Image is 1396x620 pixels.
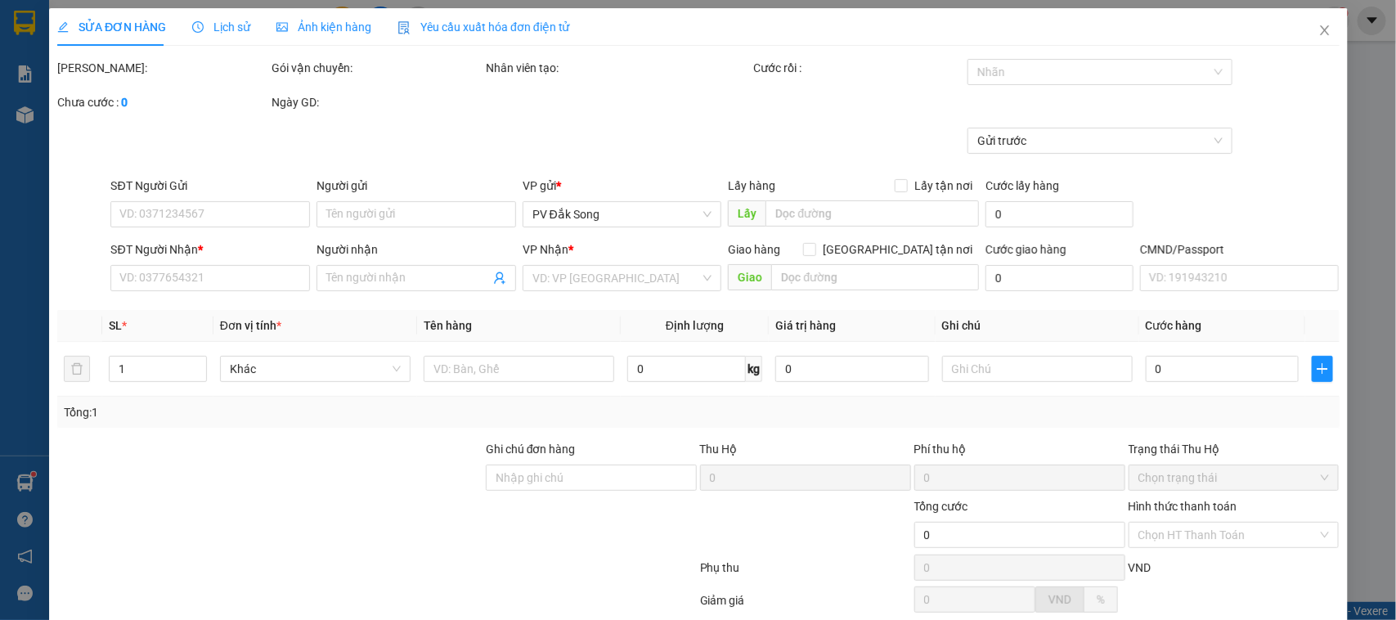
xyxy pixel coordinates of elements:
[746,356,762,382] span: kg
[1048,593,1071,606] span: VND
[935,310,1138,342] th: Ghi chú
[276,20,371,34] span: Ảnh kiện hàng
[276,21,288,33] span: picture
[771,264,979,290] input: Dọc đường
[1096,593,1104,606] span: %
[64,403,540,421] div: Tổng: 1
[1301,8,1347,54] button: Close
[110,177,310,195] div: SĐT Người Gửi
[110,240,310,258] div: SĐT Người Nhận
[698,591,913,620] div: Giảm giá
[765,200,979,227] input: Dọc đường
[1317,24,1331,37] span: close
[913,440,1124,465] div: Phí thu hộ
[699,443,737,456] span: Thu Hộ
[57,59,268,77] div: [PERSON_NAME]:
[985,265,1133,291] input: Cước giao hàng
[192,20,250,34] span: Lịch sử
[1313,362,1331,375] span: plus
[816,240,979,258] span: [GEOGRAPHIC_DATA] tận nơi
[666,319,724,332] span: Định lượng
[753,59,964,77] div: Cước rồi :
[532,202,712,227] span: PV Đắk Song
[397,20,570,34] span: Yêu cầu xuất hóa đơn điện tử
[523,177,722,195] div: VP gửi
[985,243,1066,256] label: Cước giao hàng
[728,243,780,256] span: Giao hàng
[977,128,1222,153] span: Gửi trước
[272,59,483,77] div: Gói vận chuyển:
[1145,319,1201,332] span: Cước hàng
[1140,240,1340,258] div: CMND/Passport
[64,356,90,382] button: delete
[316,240,516,258] div: Người nhận
[486,59,750,77] div: Nhân viên tạo:
[57,20,166,34] span: SỬA ĐƠN HÀNG
[728,200,765,227] span: Lấy
[486,443,576,456] label: Ghi chú đơn hàng
[1312,356,1332,382] button: plus
[775,319,836,332] span: Giá trị hàng
[230,357,401,381] span: Khác
[316,177,516,195] div: Người gửi
[913,500,967,513] span: Tổng cước
[109,319,122,332] span: SL
[493,272,506,285] span: user-add
[941,356,1132,382] input: Ghi Chú
[1128,500,1237,513] label: Hình thức thanh toán
[698,559,913,587] div: Phụ thu
[424,319,472,332] span: Tên hàng
[192,21,204,33] span: clock-circle
[1138,465,1329,490] span: Chọn trạng thái
[523,243,568,256] span: VP Nhận
[728,264,771,290] span: Giao
[985,179,1059,192] label: Cước lấy hàng
[121,96,128,109] b: 0
[728,179,775,192] span: Lấy hàng
[57,21,69,33] span: edit
[397,21,411,34] img: icon
[985,201,1133,227] input: Cước lấy hàng
[57,93,268,111] div: Chưa cước :
[220,319,281,332] span: Đơn vị tính
[908,177,979,195] span: Lấy tận nơi
[272,93,483,111] div: Ngày GD:
[1128,440,1339,458] div: Trạng thái Thu Hộ
[424,356,614,382] input: VD: Bàn, Ghế
[486,465,697,491] input: Ghi chú đơn hàng
[1128,561,1151,574] span: VND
